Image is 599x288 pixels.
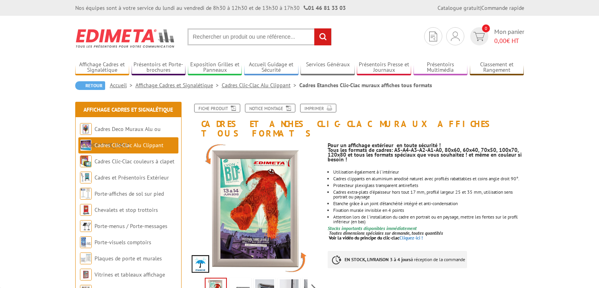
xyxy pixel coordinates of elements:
[80,252,92,264] img: Plaques de porte et murales
[468,27,524,45] a: devis rapide 0 Mon panier 0,00€ HT
[333,215,524,224] li: Attention lors de l'installation du cadre en portrait ou en paysage, mettre les fentes sur le pro...
[482,24,490,32] span: 0
[80,172,92,183] img: Cadres et Présentoirs Extérieur
[184,104,530,138] h1: Cadres Etanches Clic-Clac muraux affiches tous formats
[438,4,480,11] a: Catalogue gratuit
[300,61,355,74] a: Services Généraux
[95,190,164,197] a: Porte-affiches de sol sur pied
[194,104,240,112] a: Fiche produit
[189,142,322,275] img: cadres_aluminium_clic_clac_vac949wp.jpg
[333,183,524,188] li: Protecteur plexiglass transparent antireflets
[328,225,417,231] font: Stocks importants disponibles immédiatement
[451,32,460,41] img: devis rapide
[438,4,524,12] div: |
[494,37,506,45] span: 0,00
[473,32,485,41] img: devis rapide
[188,61,242,74] a: Exposition Grilles et Panneaux
[80,123,92,135] img: Cadres Deco Muraux Alu ou Bois
[300,104,336,112] a: Imprimer
[95,223,167,230] a: Porte-menus / Porte-messages
[244,61,299,74] a: Accueil Guidage et Sécurité
[414,61,468,74] a: Présentoirs Multimédia
[470,61,524,74] a: Classement et Rangement
[95,206,158,213] a: Chevalets et stop trottoirs
[333,208,524,213] li: Fixation murale invisible en 4 points
[329,235,399,241] span: Voir la vidéo du principe du clic-clac
[187,28,332,45] input: Rechercher un produit ou une référence...
[95,239,151,246] a: Porte-visuels comptoirs
[481,4,524,11] a: Commande rapide
[333,190,524,199] li: Cadres extra-plats d'épaisseur hors tout 17 mm, profilé largeur 25 et 35 mm, utilisation sens por...
[95,174,169,181] a: Cadres et Présentoirs Extérieur
[333,170,524,174] li: Utilisation également à l'intérieur
[95,158,174,165] a: Cadres Clic-Clac couleurs à clapet
[75,61,130,74] a: Affichage Cadres et Signalétique
[304,4,346,11] strong: 01 46 81 33 03
[80,220,92,232] img: Porte-menus / Porte-messages
[329,230,443,236] em: Toutes dimensions spéciales sur demande, toutes quantités
[75,24,176,53] img: Edimeta
[333,176,524,181] li: Cadres clippants en aluminium anodisé naturel avec profilés rabattables et coins angle droit 90°.
[80,204,92,216] img: Chevalets et stop trottoirs
[429,32,437,41] img: devis rapide
[299,81,432,89] li: Cadres Etanches Clic-Clac muraux affiches tous formats
[95,255,162,262] a: Plaques de porte et murales
[328,251,467,268] p: à réception de la commande
[135,82,222,89] a: Affichage Cadres et Signalétique
[132,61,186,74] a: Présentoirs et Porte-brochures
[80,188,92,200] img: Porte-affiches de sol sur pied
[333,201,524,206] li: Etanche grâce à un joint d’étanchéité intégré et anti-condensation
[222,82,299,89] a: Cadres Clic-Clac Alu Clippant
[245,104,295,112] a: Notice Montage
[95,142,163,149] a: Cadres Clic-Clac Alu Clippant
[494,36,524,45] span: € HT
[357,61,411,74] a: Présentoirs Presse et Journaux
[83,106,173,113] a: Affichage Cadres et Signalétique
[80,269,92,281] img: Vitrines et tableaux affichage
[95,271,165,278] a: Vitrines et tableaux affichage
[75,81,105,90] a: Retour
[80,236,92,248] img: Porte-visuels comptoirs
[345,256,411,262] strong: EN STOCK, LIVRAISON 3 à 4 jours
[80,125,161,149] a: Cadres Deco Muraux Alu ou [GEOGRAPHIC_DATA]
[328,143,524,148] p: Pour un affichage extérieur en toute sécurité !
[329,235,423,241] a: Voir la vidéo du principe du clic-clacCliquez-ici !
[110,82,135,89] a: Accueil
[314,28,331,45] input: rechercher
[494,27,524,45] span: Mon panier
[80,155,92,167] img: Cadres Clic-Clac couleurs à clapet
[75,4,346,12] div: Nos équipes sont à votre service du lundi au vendredi de 8h30 à 12h30 et de 13h30 à 17h30
[328,148,524,162] p: Tous les formats de cadres: A5-A4-A3-A2-A1-A0, 80x60, 60x40, 70x50, 100x70, 120x80 et tous les fo...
